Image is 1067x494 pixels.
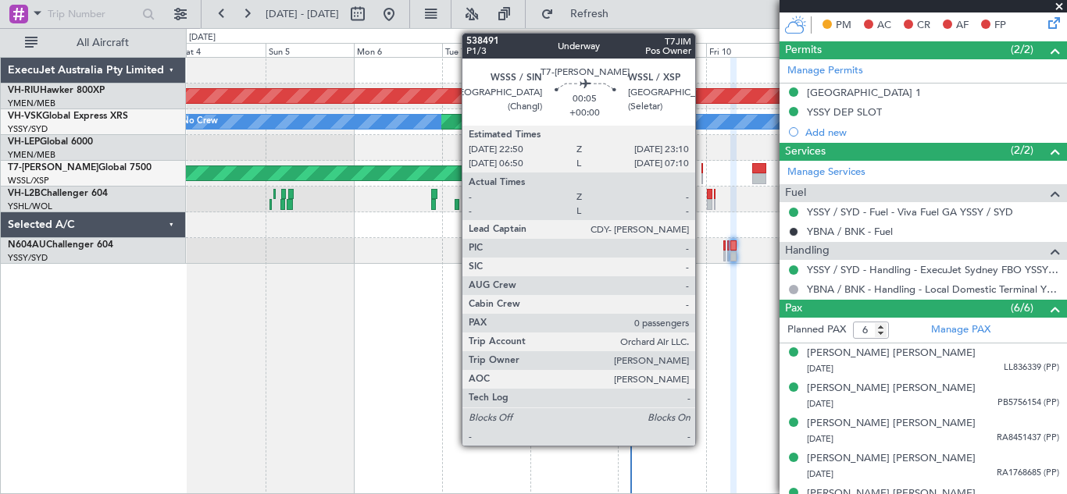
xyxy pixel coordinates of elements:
[8,123,48,135] a: YSSY/SYD
[785,300,802,318] span: Pax
[807,398,833,410] span: [DATE]
[785,184,806,202] span: Fuel
[805,126,1059,139] div: Add new
[8,240,46,250] span: N604AU
[41,37,165,48] span: All Aircraft
[266,43,354,57] div: Sun 5
[530,43,619,57] div: Wed 8
[557,9,623,20] span: Refresh
[807,205,1013,219] a: YSSY / SYD - Fuel - Viva Fuel GA YSSY / SYD
[8,86,105,95] a: VH-RIUHawker 800XP
[787,63,863,79] a: Manage Permits
[807,381,976,396] div: [PERSON_NAME] [PERSON_NAME]
[807,283,1059,296] a: YBNA / BNK - Handling - Local Domestic Terminal YBNA / BNK
[787,165,865,180] a: Manage Services
[807,86,921,99] div: [GEOGRAPHIC_DATA] 1
[618,43,706,57] div: Thu 9
[8,149,55,161] a: YMEN/MEB
[182,110,218,133] div: No Crew
[931,322,990,338] a: Manage PAX
[8,112,128,121] a: VH-VSKGlobal Express XRS
[807,346,976,361] div: [PERSON_NAME] [PERSON_NAME]
[785,242,830,260] span: Handling
[807,105,882,119] div: YSSY DEP SLOT
[530,110,548,133] div: MEL
[877,18,891,34] span: AC
[8,98,55,109] a: YMEN/MEB
[8,189,41,198] span: VH-L2B
[917,18,930,34] span: CR
[1004,361,1059,375] span: LL836339 (PP)
[807,263,1059,276] a: YSSY / SYD - Handling - ExecuJet Sydney FBO YSSY / SYD
[787,322,846,338] label: Planned PAX
[8,86,40,95] span: VH-RIU
[8,137,40,147] span: VH-LEP
[8,189,108,198] a: VH-L2BChallenger 604
[8,163,152,172] a: T7-[PERSON_NAME]Global 7500
[785,41,822,59] span: Permits
[997,467,1059,480] span: RA1768685 (PP)
[8,112,42,121] span: VH-VSK
[178,43,266,57] div: Sat 4
[266,7,339,21] span: [DATE] - [DATE]
[994,18,1006,34] span: FP
[1011,142,1033,158] span: (2/2)
[807,225,893,238] a: YBNA / BNK - Fuel
[807,416,976,432] div: [PERSON_NAME] [PERSON_NAME]
[997,396,1059,410] span: PB5756154 (PP)
[48,2,137,26] input: Trip Number
[997,432,1059,445] span: RA8451437 (PP)
[442,43,530,57] div: Tue 7
[17,30,170,55] button: All Aircraft
[8,201,52,212] a: YSHL/WOL
[1011,300,1033,316] span: (6/6)
[8,175,49,187] a: WSSL/XSP
[785,143,826,161] span: Services
[807,451,976,467] div: [PERSON_NAME] [PERSON_NAME]
[836,18,851,34] span: PM
[807,468,833,480] span: [DATE]
[807,363,833,375] span: [DATE]
[533,2,627,27] button: Refresh
[8,240,113,250] a: N604AUChallenger 604
[8,252,48,264] a: YSSY/SYD
[807,433,833,445] span: [DATE]
[706,43,794,57] div: Fri 10
[8,163,98,172] span: T7-[PERSON_NAME]
[8,137,93,147] a: VH-LEPGlobal 6000
[956,18,969,34] span: AF
[354,43,442,57] div: Mon 6
[1011,41,1033,58] span: (2/2)
[189,31,216,44] div: [DATE]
